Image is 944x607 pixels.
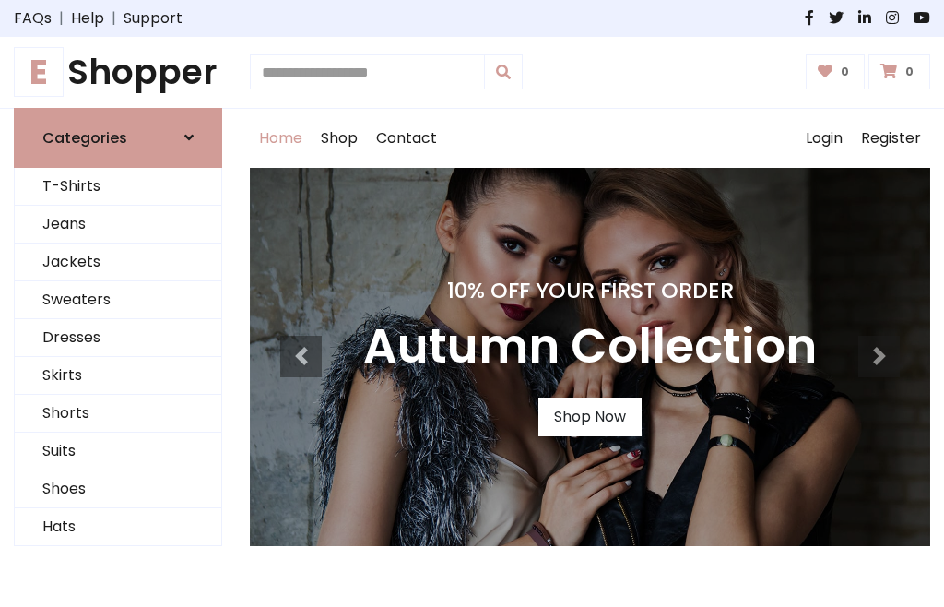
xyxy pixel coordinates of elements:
a: Login [796,109,852,168]
h1: Shopper [14,52,222,93]
h6: Categories [42,129,127,147]
a: Skirts [15,357,221,395]
span: | [52,7,71,30]
h4: 10% Off Your First Order [363,278,817,303]
a: Help [71,7,104,30]
a: Sweaters [15,281,221,319]
a: Shorts [15,395,221,433]
span: E [14,47,64,97]
a: Hats [15,508,221,546]
a: Suits [15,433,221,470]
a: Shop [312,109,367,168]
a: Categories [14,108,222,168]
a: Shoes [15,470,221,508]
a: Home [250,109,312,168]
span: | [104,7,124,30]
a: Jackets [15,244,221,281]
a: 0 [868,54,930,89]
a: Jeans [15,206,221,244]
a: Support [124,7,183,30]
a: FAQs [14,7,52,30]
a: T-Shirts [15,168,221,206]
h3: Autumn Collection [363,318,817,375]
a: Contact [367,109,446,168]
a: 0 [806,54,866,89]
a: Register [852,109,930,168]
span: 0 [836,64,854,80]
a: Dresses [15,319,221,357]
a: Shop Now [538,398,642,436]
a: EShopper [14,52,222,93]
span: 0 [901,64,918,80]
